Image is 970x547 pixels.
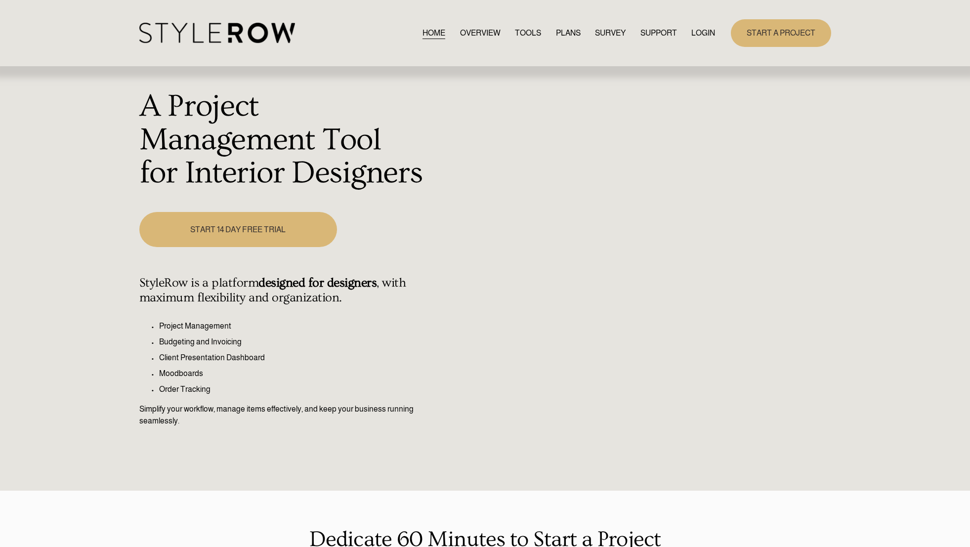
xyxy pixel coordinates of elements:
[640,26,677,40] a: folder dropdown
[159,336,424,348] p: Budgeting and Invoicing
[139,90,424,190] h1: A Project Management Tool for Interior Designers
[159,320,424,332] p: Project Management
[515,26,541,40] a: TOOLS
[460,26,501,40] a: OVERVIEW
[556,26,581,40] a: PLANS
[258,276,377,290] strong: designed for designers
[640,27,677,39] span: SUPPORT
[139,212,337,247] a: START 14 DAY FREE TRIAL
[159,368,424,379] p: Moodboards
[139,276,424,305] h4: StyleRow is a platform , with maximum flexibility and organization.
[159,383,424,395] p: Order Tracking
[139,23,295,43] img: StyleRow
[422,26,445,40] a: HOME
[159,352,424,364] p: Client Presentation Dashboard
[139,403,424,427] p: Simplify your workflow, manage items effectively, and keep your business running seamlessly.
[731,19,831,46] a: START A PROJECT
[595,26,626,40] a: SURVEY
[691,26,715,40] a: LOGIN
